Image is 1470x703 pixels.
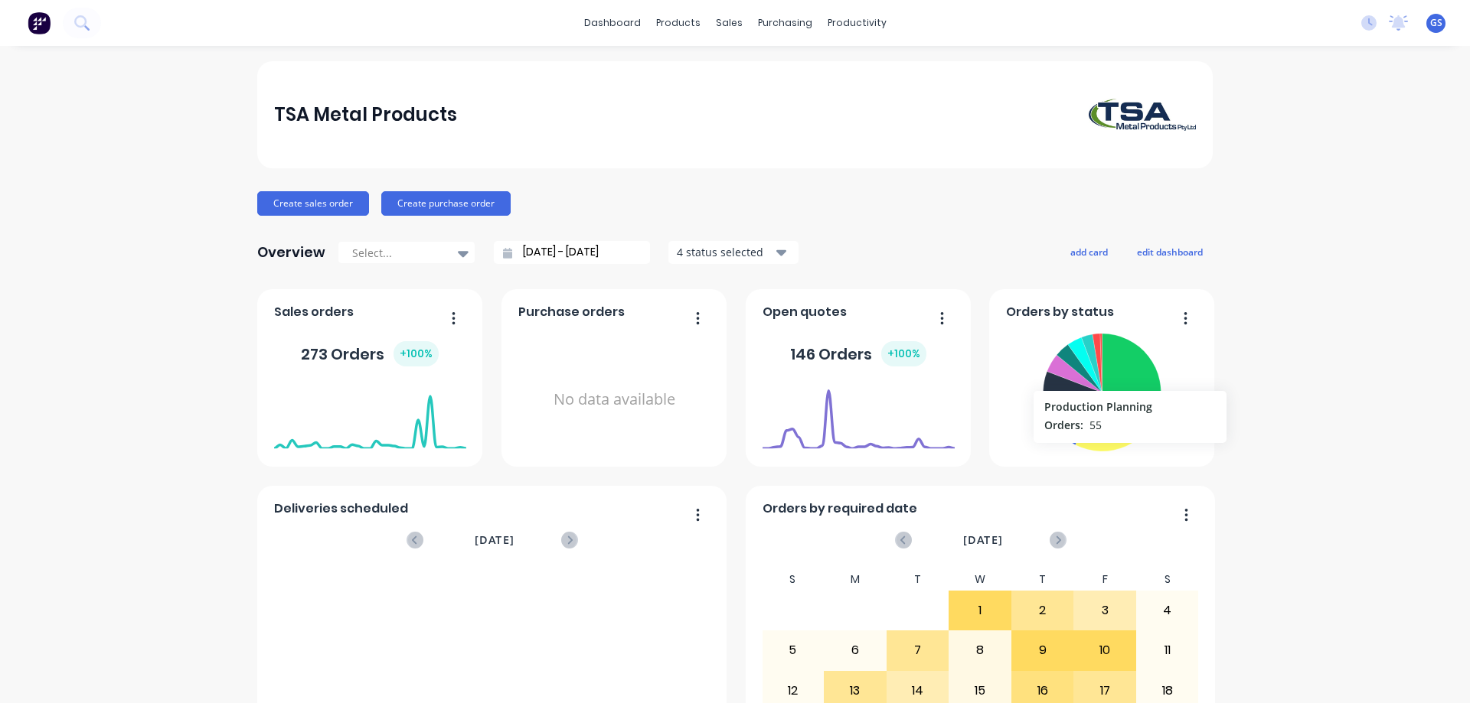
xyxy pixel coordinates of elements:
[1073,568,1136,591] div: F
[762,568,825,591] div: S
[1006,303,1114,321] span: Orders by status
[1011,568,1074,591] div: T
[949,631,1011,669] div: 8
[301,341,439,366] div: 273 Orders
[28,11,51,34] img: Factory
[949,591,1011,630] div: 1
[825,631,886,669] div: 6
[963,532,1003,548] span: [DATE]
[750,11,820,34] div: purchasing
[763,631,824,669] div: 5
[1074,591,1135,630] div: 3
[820,11,894,34] div: productivity
[887,568,949,591] div: T
[257,237,325,268] div: Overview
[1136,568,1199,591] div: S
[274,500,408,518] span: Deliveries scheduled
[887,631,949,669] div: 7
[1074,631,1135,669] div: 10
[949,568,1011,591] div: W
[475,532,514,548] span: [DATE]
[1137,591,1198,630] div: 4
[577,11,648,34] a: dashboard
[1060,242,1118,262] button: add card
[1127,242,1213,262] button: edit dashboard
[881,341,926,366] div: + 100 %
[518,303,625,321] span: Purchase orders
[1012,631,1073,669] div: 9
[668,241,799,264] button: 4 status selected
[1430,16,1442,30] span: GS
[648,11,708,34] div: products
[1012,591,1073,630] div: 2
[274,303,354,321] span: Sales orders
[708,11,750,34] div: sales
[763,303,847,321] span: Open quotes
[394,341,439,366] div: + 100 %
[518,327,710,472] div: No data available
[274,99,457,130] div: TSA Metal Products
[1089,99,1196,131] img: TSA Metal Products
[381,191,511,216] button: Create purchase order
[677,244,773,260] div: 4 status selected
[257,191,369,216] button: Create sales order
[824,568,887,591] div: M
[1137,631,1198,669] div: 11
[790,341,926,366] div: 146 Orders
